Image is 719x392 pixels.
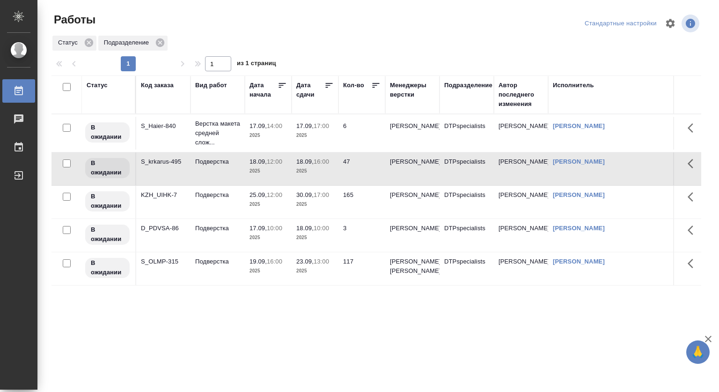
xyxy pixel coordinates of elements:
div: S_OLMP-315 [141,257,186,266]
p: [PERSON_NAME] [390,121,435,131]
div: Исполнитель [553,81,594,90]
a: [PERSON_NAME] [553,191,605,198]
p: 10:00 [267,225,282,232]
td: [PERSON_NAME] [494,186,548,219]
p: 16:00 [267,258,282,265]
p: 17:00 [314,191,329,198]
div: Менеджеры верстки [390,81,435,99]
div: split button [582,16,659,31]
td: [PERSON_NAME] [494,252,548,285]
p: 10:00 [314,225,329,232]
p: 18.09, [249,158,267,165]
div: KZH_UIHK-7 [141,190,186,200]
p: 18.09, [296,225,314,232]
p: Подверстка [195,257,240,266]
div: Исполнитель назначен, приступать к работе пока рано [84,257,131,279]
div: D_PDVSA-86 [141,224,186,233]
td: [PERSON_NAME] [494,117,548,150]
span: из 1 страниц [237,58,276,71]
div: Исполнитель назначен, приступать к работе пока рано [84,224,131,246]
div: Вид работ [195,81,227,90]
td: DTPspecialists [440,252,494,285]
p: 19.09, [249,258,267,265]
div: Статус [87,81,108,90]
a: [PERSON_NAME] [553,158,605,165]
td: 3 [338,219,385,252]
div: S_Haier-840 [141,121,186,131]
p: В ожидании [91,123,124,142]
div: Автор последнего изменения [499,81,543,109]
p: 23.09, [296,258,314,265]
p: Статус [58,38,81,47]
div: Исполнитель назначен, приступать к работе пока рано [84,157,131,179]
p: Подверстка [195,224,240,233]
div: Подразделение [98,36,168,51]
td: DTPspecialists [440,117,494,150]
div: Исполнитель назначен, приступать к работе пока рано [84,121,131,143]
p: 13:00 [314,258,329,265]
span: Работы [51,12,95,27]
p: 2025 [249,200,287,209]
td: 6 [338,117,385,150]
p: Верстка макета средней слож... [195,119,240,147]
p: 2025 [249,166,287,176]
button: Здесь прячутся важные кнопки [682,152,704,175]
td: DTPspecialists [440,219,494,252]
p: [PERSON_NAME] [390,224,435,233]
p: В ожидании [91,158,124,177]
p: Подверстка [195,157,240,166]
span: 🙏 [690,342,706,362]
p: 2025 [249,131,287,140]
p: 17.09, [249,225,267,232]
a: [PERSON_NAME] [553,258,605,265]
p: 2025 [296,131,334,140]
td: DTPspecialists [440,152,494,185]
p: В ожидании [91,258,124,277]
p: 25.09, [249,191,267,198]
td: 47 [338,152,385,185]
p: 17:00 [314,122,329,129]
p: 12:00 [267,191,282,198]
p: 2025 [296,200,334,209]
div: S_krkarus-495 [141,157,186,166]
p: [PERSON_NAME] [390,190,435,200]
td: DTPspecialists [440,186,494,219]
div: Дата сдачи [296,81,324,99]
p: 17.09, [249,122,267,129]
p: 14:00 [267,122,282,129]
div: Кол-во [343,81,364,90]
button: 🙏 [686,340,710,364]
p: Подверстка [195,190,240,200]
p: 17.09, [296,122,314,129]
p: 2025 [249,266,287,276]
div: Код заказа [141,81,174,90]
p: 2025 [296,166,334,176]
p: 16:00 [314,158,329,165]
p: 2025 [296,266,334,276]
button: Здесь прячутся важные кнопки [682,186,704,208]
p: В ожидании [91,225,124,244]
td: [PERSON_NAME] [494,152,548,185]
p: [PERSON_NAME], [PERSON_NAME] [390,257,435,276]
div: Исполнитель назначен, приступать к работе пока рано [84,190,131,212]
p: 30.09, [296,191,314,198]
div: Статус [52,36,96,51]
a: [PERSON_NAME] [553,225,605,232]
p: [PERSON_NAME] [390,157,435,166]
div: Подразделение [444,81,492,90]
button: Здесь прячутся важные кнопки [682,219,704,241]
span: Посмотреть информацию [682,15,701,32]
p: 18.09, [296,158,314,165]
td: 117 [338,252,385,285]
button: Здесь прячутся важные кнопки [682,117,704,139]
a: [PERSON_NAME] [553,122,605,129]
p: 2025 [249,233,287,242]
td: 165 [338,186,385,219]
p: 2025 [296,233,334,242]
p: Подразделение [104,38,152,47]
td: [PERSON_NAME] [494,219,548,252]
p: В ожидании [91,192,124,211]
p: 12:00 [267,158,282,165]
button: Здесь прячутся важные кнопки [682,252,704,275]
div: Дата начала [249,81,278,99]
